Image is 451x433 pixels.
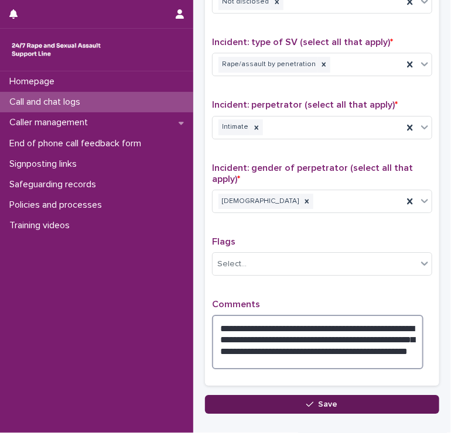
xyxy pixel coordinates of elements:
[9,38,103,61] img: rhQMoQhaT3yELyF149Cw
[5,76,64,87] p: Homepage
[5,200,111,211] p: Policies and processes
[319,400,338,408] span: Save
[5,220,79,231] p: Training videos
[5,138,151,149] p: End of phone call feedback form
[212,300,260,309] span: Comments
[218,119,250,135] div: Intimate
[212,100,398,109] span: Incident: perpetrator (select all that apply)
[218,57,317,73] div: Rape/assault by penetration
[212,163,413,184] span: Incident: gender of perpetrator (select all that apply)
[205,395,439,414] button: Save
[5,97,90,108] p: Call and chat logs
[5,159,86,170] p: Signposting links
[5,179,105,190] p: Safeguarding records
[218,194,300,209] div: [DEMOGRAPHIC_DATA]
[212,237,235,246] span: Flags
[212,37,393,47] span: Incident: type of SV (select all that apply)
[217,258,247,270] div: Select...
[5,117,97,128] p: Caller management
